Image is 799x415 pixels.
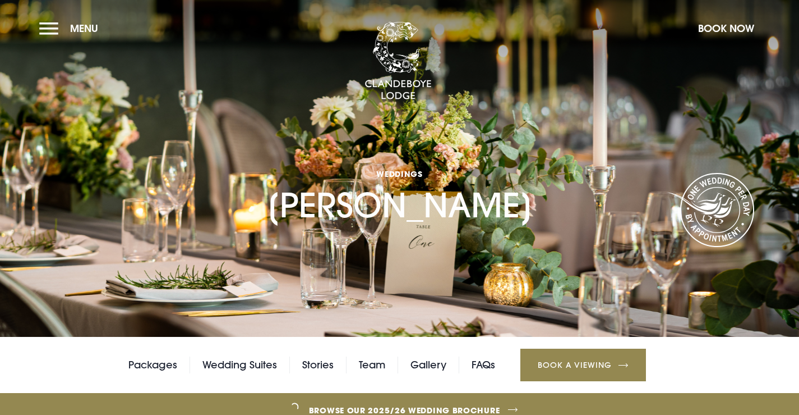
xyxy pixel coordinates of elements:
[202,357,277,373] a: Wedding Suites
[359,357,385,373] a: Team
[520,349,646,381] a: Book a Viewing
[128,357,177,373] a: Packages
[692,16,760,40] button: Book Now
[39,16,104,40] button: Menu
[472,357,495,373] a: FAQs
[266,168,533,179] span: Weddings
[302,357,334,373] a: Stories
[364,22,432,101] img: Clandeboye Lodge
[410,357,446,373] a: Gallery
[70,22,98,35] span: Menu
[266,117,533,226] h1: [PERSON_NAME]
